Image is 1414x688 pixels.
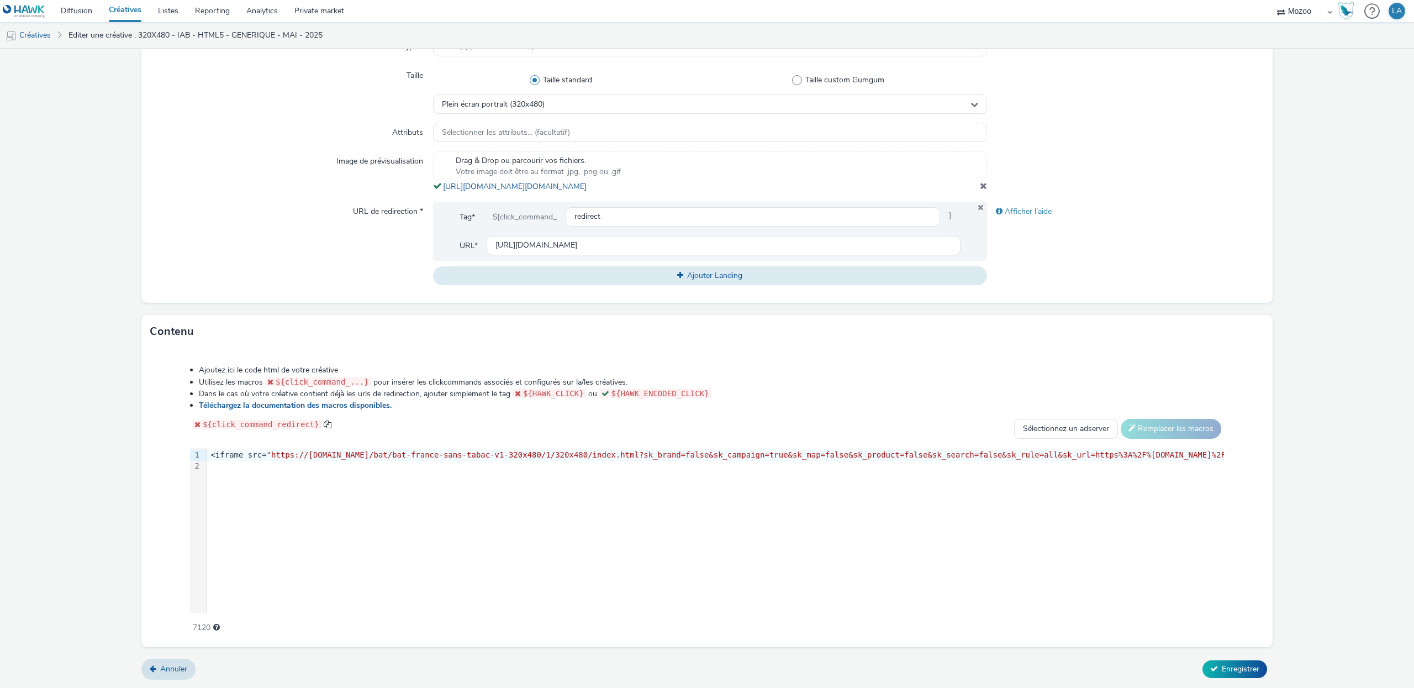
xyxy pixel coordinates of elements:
label: Image de prévisualisation [332,151,428,167]
h3: Contenu [150,323,194,340]
div: ${click_command_ [484,207,566,227]
span: Enregistrer [1222,664,1259,674]
button: Remplacer les macros [1121,419,1221,439]
div: 2 [190,461,201,472]
li: Ajoutez ici le code html de votre créative [199,365,1224,376]
div: LA [1392,3,1402,19]
a: Annuler [141,659,196,680]
span: } [940,207,961,227]
span: Taille standard [543,75,592,86]
button: Ajouter Landing [433,266,987,285]
img: Hawk Academy [1338,2,1354,20]
a: Hawk Academy [1338,2,1359,20]
span: copy to clipboard [324,421,331,428]
button: Enregistrer [1202,660,1267,678]
img: mobile [6,30,17,41]
span: Votre image doit être au format .jpg, .png ou .gif [456,166,621,177]
img: undefined Logo [3,4,45,18]
a: Editer une créative : 320X480 - IAB - HTML5 - GENERIQUE - MAI - 2025 [63,22,328,49]
span: ${click_command_redirect} [203,420,319,429]
input: url... [487,236,961,255]
label: Taille [402,66,428,81]
span: Ajouter Landing [687,270,742,281]
span: 7120 [193,622,210,633]
label: URL de redirection * [349,202,428,217]
a: [URL][DOMAIN_NAME][DOMAIN_NAME] [443,181,591,192]
span: Taille custom Gumgum [805,75,884,86]
span: ${HAWK_CLICK} [523,389,584,398]
span: Drag & Drop ou parcourir vos fichiers. [456,155,621,166]
li: Utilisez les macros pour insérer les clickcommands associés et configurés sur la/les créatives. [199,376,1224,388]
label: Attributs [388,123,428,138]
span: ${HAWK_ENCODED_CLICK} [611,389,709,398]
span: Annuler [160,664,187,674]
li: Dans le cas où votre créative contient déjà les urls de redirection, ajouter simplement le tag ou [199,388,1224,400]
div: Longueur maximale conseillée 3000 caractères. [213,622,220,633]
span: Sélectionner les attributs... (facultatif) [442,128,570,138]
a: Téléchargez la documentation des macros disponibles. [199,400,396,411]
div: Afficher l'aide [987,202,1264,222]
span: Plein écran portrait (320x480) [442,100,545,109]
div: 1 [190,450,201,461]
span: ${click_command_...} [276,377,369,386]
